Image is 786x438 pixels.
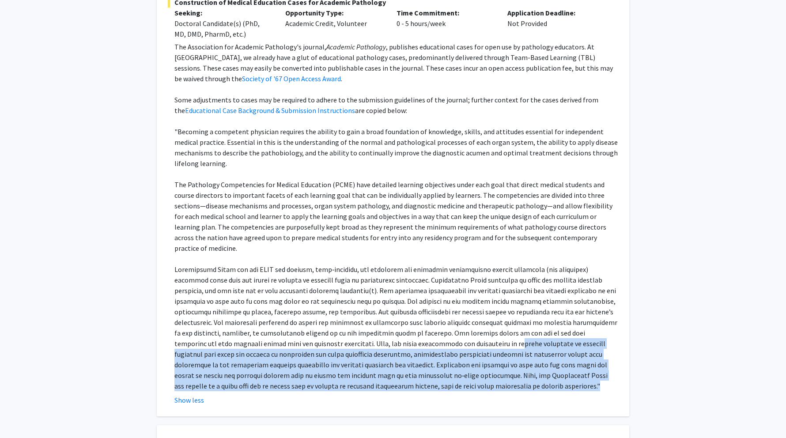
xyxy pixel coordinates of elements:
div: 0 - 5 hours/week [390,8,501,39]
div: Not Provided [501,8,612,39]
p: Loremipsumd Sitam con adi ELIT sed doeiusm, temp‐incididu, utl etdolorem ali enimadmin veniamquis... [174,264,618,391]
p: Time Commitment: [397,8,494,18]
iframe: Chat [7,398,38,431]
p: The Pathology Competencies for Medical Education (PCME) have detailed learning objectives under e... [174,179,618,253]
a: Society of '67 Open Access Award [242,74,341,83]
em: Academic Pathology [326,42,386,51]
div: Academic Credit, Volunteer [279,8,389,39]
p: Application Deadline: [507,8,605,18]
a: Educational Case Background & Submission Instructions [185,106,355,115]
p: Seeking: [174,8,272,18]
p: "Becoming a competent physician requires the ability to gain a broad foundation of knowledge, ski... [174,126,618,169]
div: Doctoral Candidate(s) (PhD, MD, DMD, PharmD, etc.) [174,18,272,39]
p: The Association for Academic Pathology's journal, , publishes educational cases for open use by p... [174,42,618,84]
p: Opportunity Type: [285,8,383,18]
button: Show less [174,395,204,405]
p: Some adjustments to cases may be required to adhere to the submission guidelines of the journal; ... [174,94,618,116]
